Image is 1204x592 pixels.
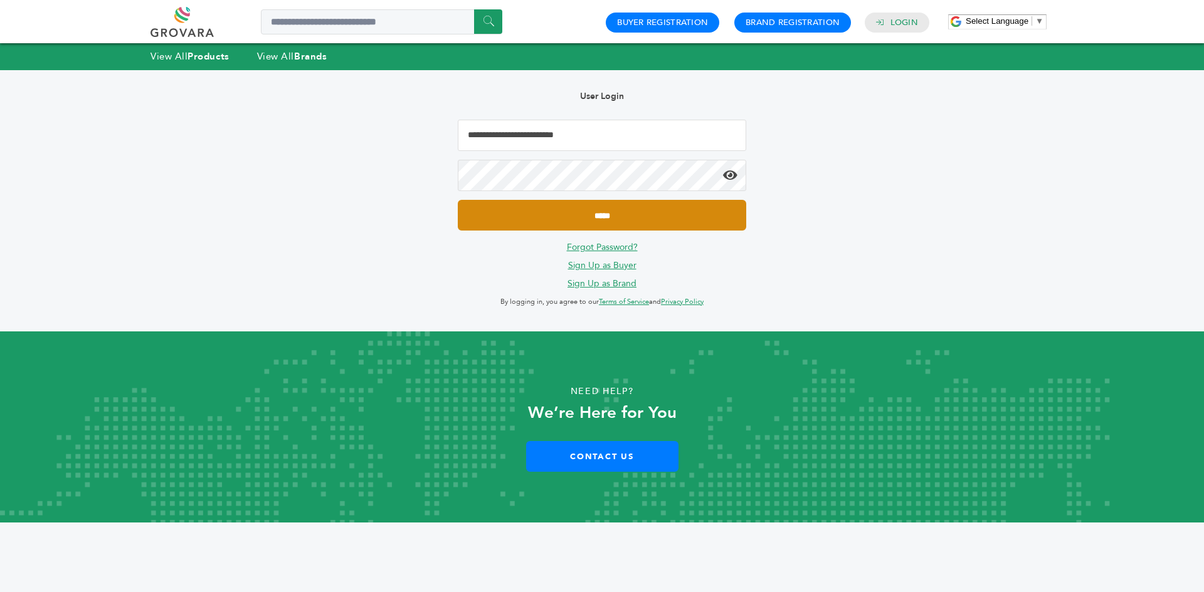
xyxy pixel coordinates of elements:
a: Buyer Registration [617,17,708,28]
span: ▼ [1035,16,1043,26]
a: Sign Up as Buyer [568,259,636,271]
input: Search a product or brand... [261,9,502,34]
a: Privacy Policy [661,297,704,306]
input: Password [458,160,746,191]
p: Need Help? [60,382,1144,401]
b: User Login [580,90,624,102]
span: Select Language [966,16,1028,26]
a: Forgot Password? [567,241,638,253]
strong: We’re Here for You [528,402,677,424]
a: Contact Us [526,441,679,472]
a: Terms of Service [599,297,649,306]
strong: Products [187,50,229,63]
a: Login [890,17,918,28]
a: Select Language​ [966,16,1043,26]
a: View AllBrands [257,50,327,63]
a: View AllProducts [150,50,230,63]
input: Email Address [458,120,746,151]
a: Brand Registration [746,17,840,28]
strong: Brands [294,50,327,63]
p: By logging in, you agree to our and [458,294,746,309]
a: Sign Up as Brand [568,278,636,289]
span: ​ [1032,16,1032,26]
